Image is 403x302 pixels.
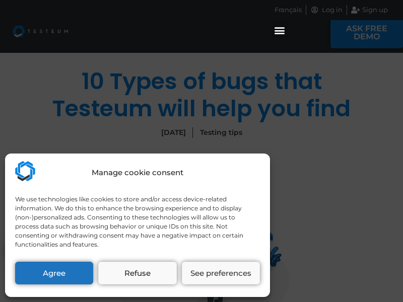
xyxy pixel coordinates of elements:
div: Manage cookie consent [92,167,183,179]
button: See preferences [182,262,260,284]
img: Testeum.com - Application crowdtesting platform [15,161,35,181]
div: Menu Toggle [272,22,288,38]
div: We use technologies like cookies to store and/or access device-related information. We do this to... [15,195,259,249]
button: Agree [15,262,93,284]
button: Refuse [98,262,176,284]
